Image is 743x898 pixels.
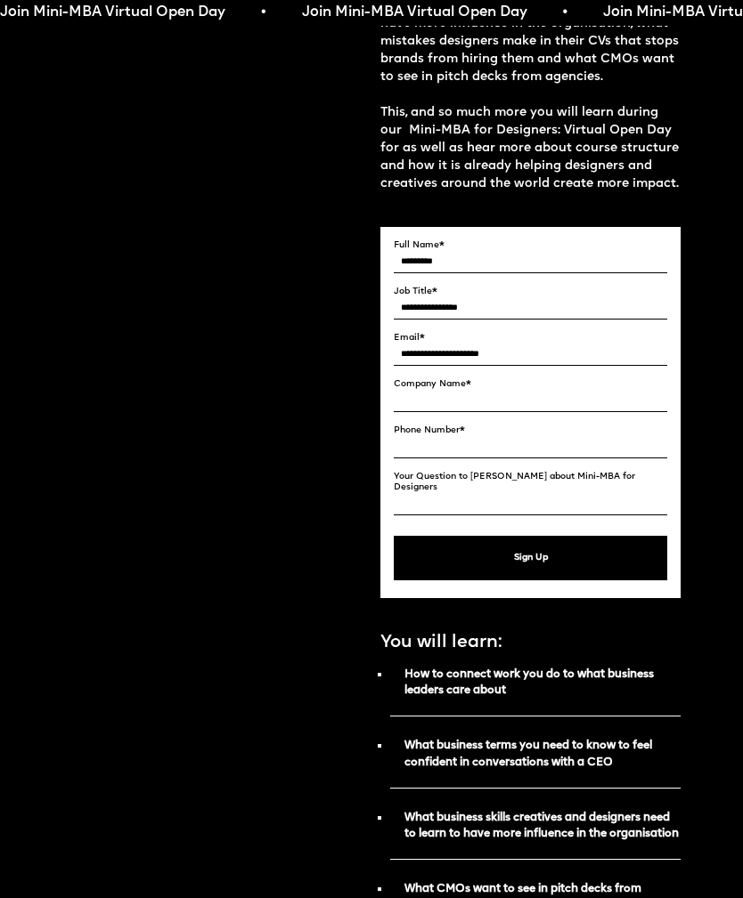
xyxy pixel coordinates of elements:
[394,379,667,390] label: Company Name
[380,630,502,655] p: You will learn:
[394,240,667,251] label: Full Name
[394,425,667,436] label: Phone Number
[394,287,667,297] label: Job Title
[404,740,652,768] strong: What business terms you need to know to feel confident in conversations with a CEO
[404,669,654,697] strong: How to connect work you do to what business leaders care about
[394,333,667,344] label: Email
[260,4,265,21] span: •
[394,472,667,493] label: Your Question to [PERSON_NAME] about Mini-MBA for Designers
[562,4,567,21] span: •
[394,536,667,580] button: Sign Up
[404,813,679,840] strong: What business skills creatives and designers need to learn to have more influence in the organisa...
